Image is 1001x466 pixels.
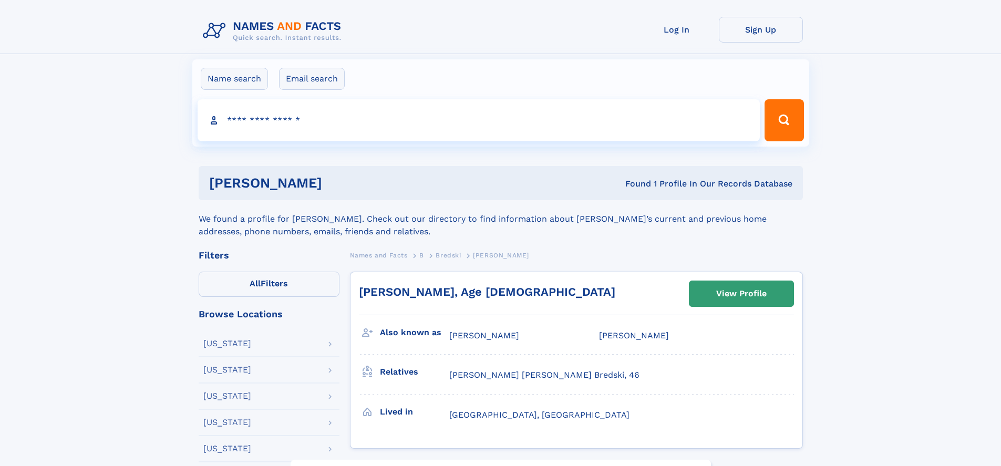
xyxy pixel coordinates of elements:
[765,99,803,141] button: Search Button
[199,272,339,297] label: Filters
[719,17,803,43] a: Sign Up
[199,309,339,319] div: Browse Locations
[203,392,251,400] div: [US_STATE]
[599,330,669,340] span: [PERSON_NAME]
[199,200,803,238] div: We found a profile for [PERSON_NAME]. Check out our directory to find information about [PERSON_N...
[380,403,449,421] h3: Lived in
[473,252,529,259] span: [PERSON_NAME]
[209,177,474,190] h1: [PERSON_NAME]
[203,444,251,453] div: [US_STATE]
[436,248,461,262] a: Bredski
[689,281,793,306] a: View Profile
[716,282,767,306] div: View Profile
[198,99,760,141] input: search input
[199,17,350,45] img: Logo Names and Facts
[449,410,630,420] span: [GEOGRAPHIC_DATA], [GEOGRAPHIC_DATA]
[449,369,639,381] a: [PERSON_NAME] [PERSON_NAME] Bredski, 46
[203,366,251,374] div: [US_STATE]
[250,278,261,288] span: All
[359,285,615,298] a: [PERSON_NAME], Age [DEMOGRAPHIC_DATA]
[419,248,424,262] a: B
[473,178,792,190] div: Found 1 Profile In Our Records Database
[380,363,449,381] h3: Relatives
[203,339,251,348] div: [US_STATE]
[380,324,449,341] h3: Also known as
[449,330,519,340] span: [PERSON_NAME]
[199,251,339,260] div: Filters
[419,252,424,259] span: B
[436,252,461,259] span: Bredski
[350,248,408,262] a: Names and Facts
[635,17,719,43] a: Log In
[201,68,268,90] label: Name search
[279,68,345,90] label: Email search
[203,418,251,427] div: [US_STATE]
